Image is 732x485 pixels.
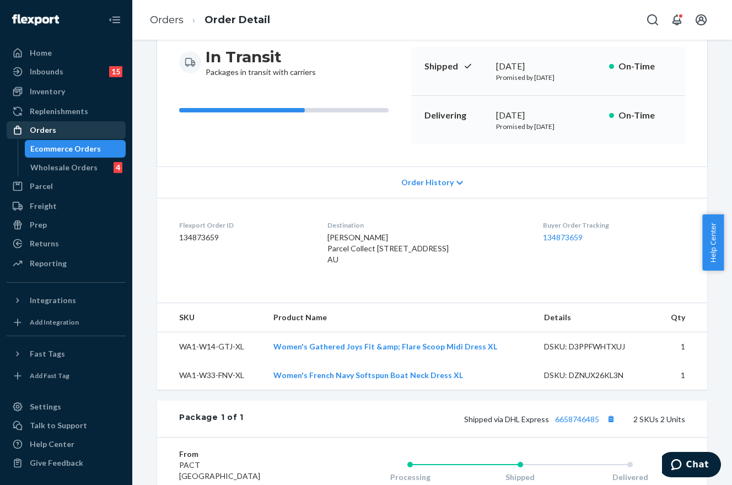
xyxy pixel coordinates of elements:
div: Delivered [575,472,685,483]
div: Add Integration [30,317,79,327]
div: Wholesale Orders [30,162,98,173]
div: 2 SKUs 2 Units [244,412,685,426]
td: WA1-W33-FNV-XL [157,361,265,390]
th: SKU [157,303,265,332]
div: Parcel [30,181,53,192]
button: Fast Tags [7,345,126,363]
div: Inbounds [30,66,63,77]
div: Package 1 of 1 [179,412,244,426]
div: Shipped [465,472,575,483]
div: Orders [30,125,56,136]
div: [DATE] [496,60,600,73]
div: Returns [30,238,59,249]
div: Packages in transit with carriers [206,47,316,78]
button: Open notifications [666,9,688,31]
div: Talk to Support [30,420,87,431]
div: Prep [30,219,47,230]
a: Inbounds15 [7,63,126,80]
a: Orders [150,14,184,26]
div: Add Fast Tag [30,371,69,380]
a: Wholesale Orders4 [25,159,126,176]
td: 1 [656,361,707,390]
a: Prep [7,216,126,234]
dt: Flexport Order ID [179,220,310,230]
a: 134873659 [543,233,583,242]
a: Women's Gathered Joys Fit &amp; Flare Scoop Midi Dress XL [273,342,497,351]
td: 1 [656,332,707,362]
a: Settings [7,398,126,416]
dt: Destination [327,220,525,230]
a: Orders [7,121,126,139]
span: Order History [401,177,454,188]
span: [PERSON_NAME] Parcel Collect [STREET_ADDRESS] AU [327,233,449,264]
div: Settings [30,401,61,412]
h3: In Transit [206,47,316,67]
div: DSKU: D3PPFWHTXUJ [544,341,648,352]
a: Add Integration [7,314,126,331]
ol: breadcrumbs [141,4,279,36]
div: Reporting [30,258,67,269]
div: Integrations [30,295,76,306]
div: [DATE] [496,109,600,122]
a: Add Fast Tag [7,367,126,385]
a: Inventory [7,83,126,100]
th: Product Name [265,303,535,332]
p: Delivering [424,109,487,122]
dt: Buyer Order Tracking [543,220,685,230]
a: Women's French Navy Softspun Boat Neck Dress XL [273,370,463,380]
div: Ecommerce Orders [30,143,101,154]
div: Replenishments [30,106,88,117]
div: Home [30,47,52,58]
div: Processing [355,472,465,483]
button: Close Navigation [104,9,126,31]
a: Order Detail [204,14,270,26]
div: 4 [114,162,122,173]
p: On-Time [618,109,672,122]
div: 15 [109,66,122,77]
button: Talk to Support [7,417,126,434]
img: Flexport logo [12,14,59,25]
a: 6658746485 [555,414,599,424]
a: Help Center [7,435,126,453]
td: WA1-W14-GTJ-XL [157,332,265,362]
div: Give Feedback [30,457,83,468]
p: Promised by [DATE] [496,122,600,131]
span: PACT [GEOGRAPHIC_DATA] [179,460,260,481]
div: Inventory [30,86,65,97]
th: Details [535,303,656,332]
dd: 134873659 [179,232,310,243]
a: Freight [7,197,126,215]
dt: From [179,449,311,460]
a: Ecommerce Orders [25,140,126,158]
div: DSKU: DZNUX26KL3N [544,370,648,381]
p: Promised by [DATE] [496,73,600,82]
div: Help Center [30,439,74,450]
a: Replenishments [7,103,126,120]
button: Help Center [702,214,724,271]
iframe: Opens a widget where you can chat to one of our agents [662,452,721,479]
th: Qty [656,303,707,332]
a: Returns [7,235,126,252]
button: Open Search Box [642,9,664,31]
button: Copy tracking number [604,412,618,426]
p: On-Time [618,60,672,73]
a: Reporting [7,255,126,272]
div: Freight [30,201,57,212]
button: Integrations [7,292,126,309]
a: Home [7,44,126,62]
button: Give Feedback [7,454,126,472]
span: Shipped via DHL Express [464,414,618,424]
button: Open account menu [690,9,712,31]
a: Parcel [7,177,126,195]
p: Shipped [424,60,487,73]
div: Fast Tags [30,348,65,359]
